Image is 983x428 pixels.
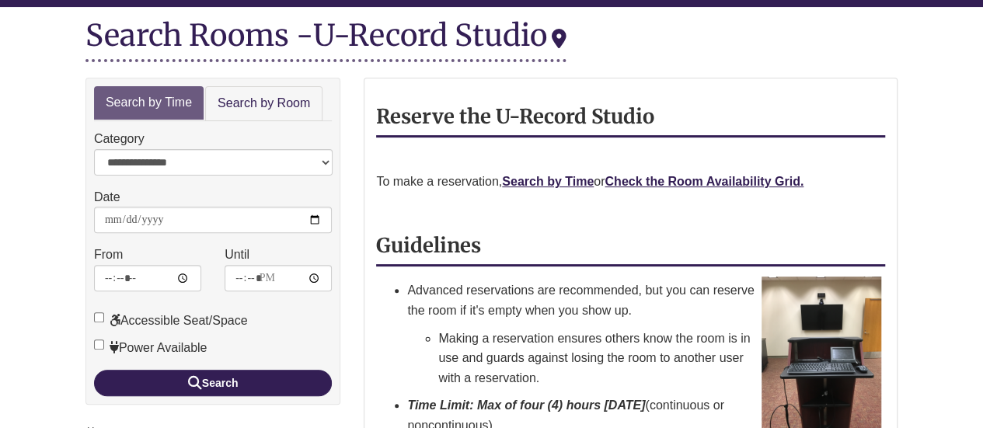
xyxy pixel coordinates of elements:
p: To make a reservation, or [376,172,885,192]
a: Search by Room [205,86,322,121]
label: From [94,245,123,265]
div: U-Record Studio [313,16,566,54]
label: Until [225,245,249,265]
input: Power Available [94,339,104,350]
label: Date [94,187,120,207]
a: Search by Time [502,175,594,188]
label: Accessible Seat/Space [94,311,248,331]
a: Check the Room Availability Grid. [605,175,803,188]
div: Search Rooms - [85,19,566,62]
input: Accessible Seat/Space [94,312,104,322]
button: Search [94,370,332,396]
strong: Time Limit: Max of four (4) hours [DATE] [407,398,645,412]
a: Search by Time [94,86,204,120]
p: Advanced reservations are recommended, but you can reserve the room if it's empty when you show up. [407,280,885,320]
strong: Reserve the U-Record Studio [376,104,654,129]
p: Making a reservation ensures others know the room is in use and guards against losing the room to... [438,329,885,388]
strong: Guidelines [376,233,481,258]
label: Power Available [94,338,207,358]
label: Category [94,129,145,149]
